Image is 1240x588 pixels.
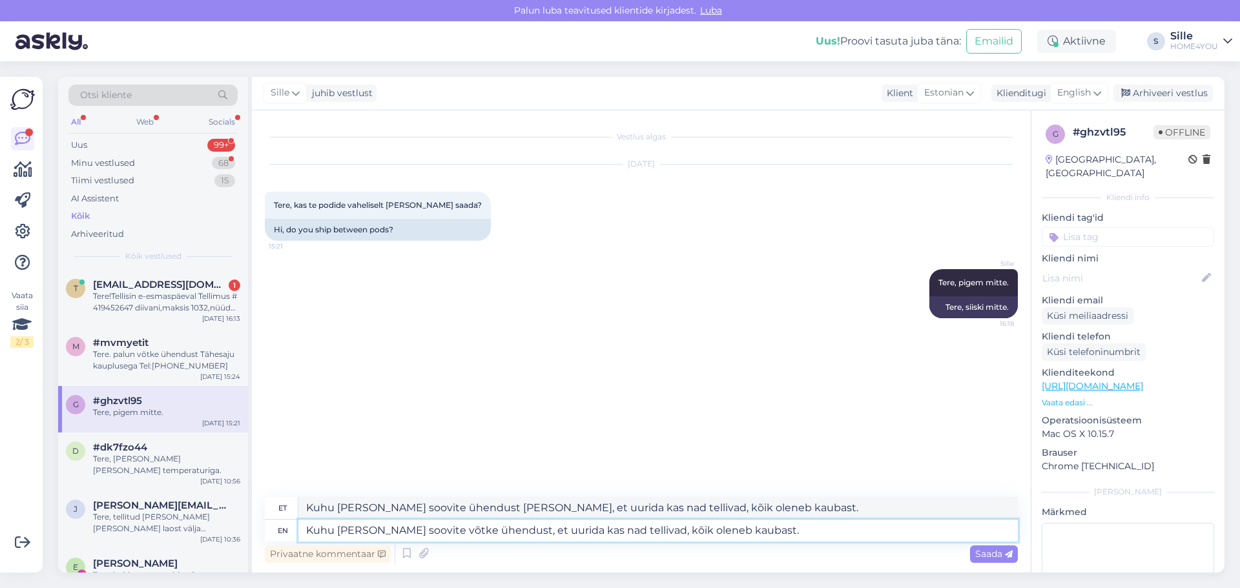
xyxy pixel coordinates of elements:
span: julia.hor93@gmail.com [93,500,227,511]
span: g [1053,129,1059,139]
p: Kliendi telefon [1042,330,1214,343]
input: Lisa tag [1042,227,1214,247]
p: Klienditeekond [1042,366,1214,380]
span: English [1057,86,1091,100]
div: 68 [212,157,235,170]
button: Emailid [966,29,1022,54]
textarea: Kuhu [PERSON_NAME] soovite võtke ühendust, et uurida kas nad tellivad, kõik oleneb kaubast. [298,520,1018,542]
span: g [73,400,79,409]
p: Kliendi email [1042,294,1214,307]
div: Tere, siiski mitte. [929,296,1018,318]
span: tiinatraks52@hotmail.com [93,279,227,290]
div: 15 [214,174,235,187]
span: Kõik vestlused [125,250,181,262]
p: Chrome [TECHNICAL_ID] [1042,460,1214,473]
div: Socials [206,114,238,130]
div: [GEOGRAPHIC_DATA], [GEOGRAPHIC_DATA] [1046,153,1188,180]
div: [DATE] 10:36 [200,534,240,544]
span: d [72,446,79,456]
div: Aktiivne [1037,30,1116,53]
div: Kliendi info [1042,192,1214,203]
span: Tere, pigem mitte. [938,278,1009,287]
span: j [74,504,77,514]
div: Klienditugi [991,86,1046,100]
div: Privaatne kommentaar [265,545,391,563]
div: All [68,114,83,130]
p: Operatsioonisüsteem [1042,414,1214,427]
div: [DATE] 10:56 [200,476,240,486]
div: Kõik [71,210,90,223]
div: Küsi meiliaadressi [1042,307,1133,325]
span: Sille [271,86,289,100]
span: Offline [1153,125,1210,139]
b: Uus! [816,35,840,47]
a: SilleHOME4YOU [1170,31,1232,52]
p: Kliendi nimi [1042,252,1214,265]
div: Vestlus algas [265,131,1018,143]
div: Tere, [PERSON_NAME] [PERSON_NAME] temperaturiga. [93,453,240,476]
span: 16:18 [966,319,1014,329]
span: t [74,283,78,293]
div: [DATE] 15:21 [202,418,240,428]
div: Web [134,114,156,130]
span: 15:21 [269,241,317,251]
div: Minu vestlused [71,157,135,170]
div: 2 / 3 [10,336,34,348]
div: en [278,520,288,542]
div: Hi, do you ship between pods? [265,219,491,241]
span: #dk7fzo44 [93,441,147,453]
div: Arhiveeri vestlus [1113,85,1213,102]
span: E [73,562,78,572]
div: S [1147,32,1165,50]
div: Uus [71,139,87,152]
div: Tiimi vestlused [71,174,134,187]
div: Arhiveeritud [71,228,124,241]
span: Luba [696,5,726,16]
div: et [278,497,287,519]
div: Tere, pigem mitte. [93,407,240,418]
span: #ghzvtl95 [93,395,142,407]
a: [URL][DOMAIN_NAME] [1042,380,1143,392]
div: [DATE] [265,158,1018,170]
p: Brauser [1042,446,1214,460]
div: Klient [882,86,913,100]
div: Vaata siia [10,290,34,348]
span: m [72,341,79,351]
div: Proovi tasuta juba täna: [816,34,961,49]
span: Elvira Grudeva [93,558,178,569]
div: Sille [1170,31,1218,41]
div: Tere. palun võtke ühendust Tähesaju kauplusega Tel:[PHONE_NUMBER] [93,349,240,372]
div: Küsi telefoninumbrit [1042,343,1146,361]
img: Askly Logo [10,87,35,112]
input: Lisa nimi [1042,271,1199,285]
p: Vaata edasi ... [1042,397,1214,409]
div: 99+ [207,139,235,152]
span: Sille [966,259,1014,269]
div: [DATE] 15:24 [200,372,240,381]
div: juhib vestlust [307,86,373,100]
div: [DATE] 16:13 [202,314,240,323]
div: # ghzvtl95 [1073,125,1153,140]
span: #mvmyetit [93,337,149,349]
span: Tere, kas te podide vaheliselt [PERSON_NAME] saada? [274,200,482,210]
div: Tere!Tellisin e-esmaspäeval Tellimus # 419452647 diivani,maksis 1032,nüüd see diivan palju odavam... [93,290,240,314]
div: HOME4YOU [1170,41,1218,52]
div: 1 [229,279,240,291]
div: AI Assistent [71,192,119,205]
span: Saada [975,548,1013,560]
span: Otsi kliente [80,88,132,102]
textarea: Kuhu [PERSON_NAME] soovite ühendust [PERSON_NAME], et uurida kas nad tellivad, kõik oleneb kaubast. [298,497,1018,519]
div: Tere, kuidas saame aidata? [93,569,240,581]
p: Kliendi tag'id [1042,211,1214,225]
span: Estonian [924,86,964,100]
p: Mac OS X 10.15.7 [1042,427,1214,441]
p: Märkmed [1042,505,1214,519]
div: Tere, tellitud [PERSON_NAME] [PERSON_NAME] laost välja [PERSON_NAME] jõuab lähipäevil, [PERSON_NA... [93,511,240,534]
div: [PERSON_NAME] [1042,486,1214,498]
